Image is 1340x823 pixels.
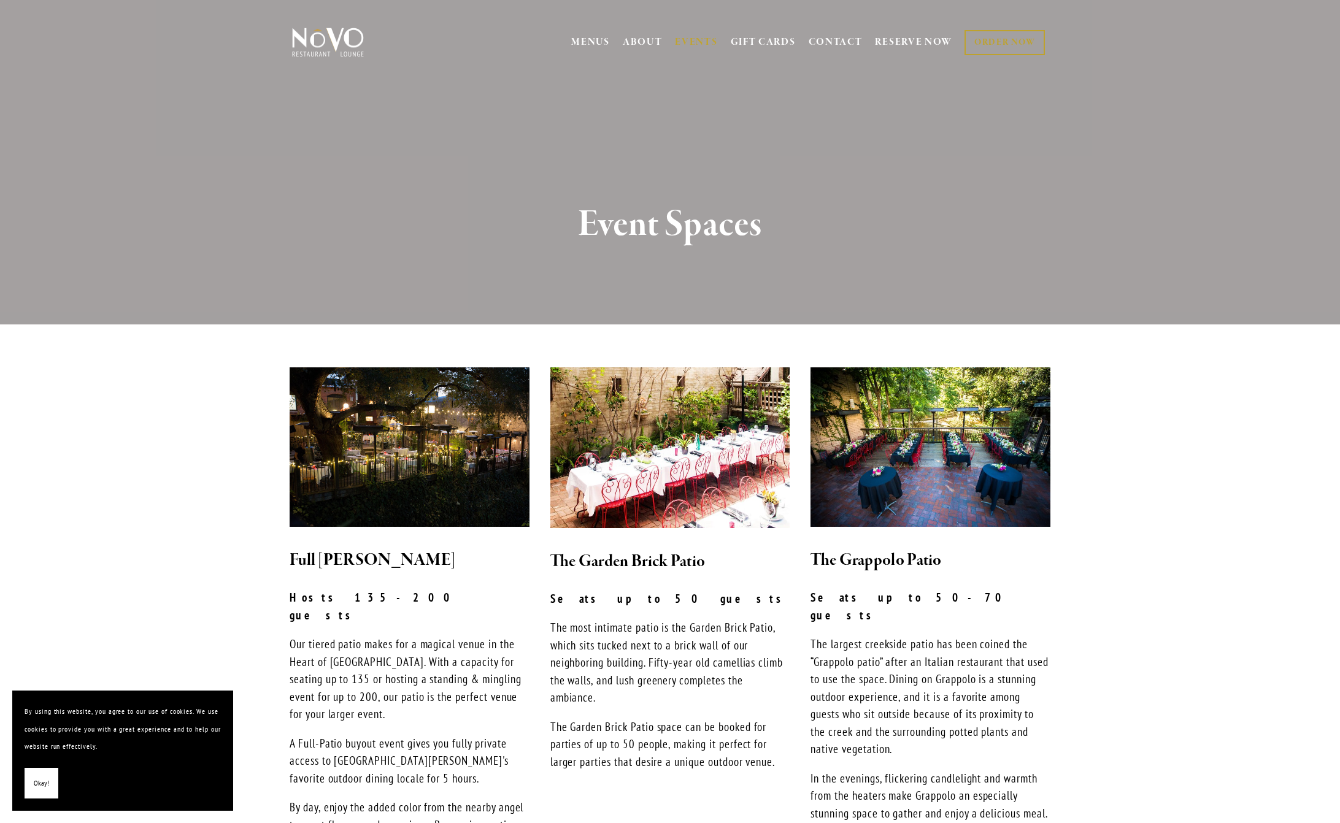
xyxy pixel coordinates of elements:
a: EVENTS [675,36,717,48]
a: CONTACT [809,31,863,54]
p: By using this website, you agree to our use of cookies. We use cookies to provide you with a grea... [25,703,221,756]
a: ORDER NOW [965,30,1045,55]
strong: Hosts 135-200 guests [290,590,472,622]
img: Novo Restaurant &amp; Lounge [290,27,366,58]
h2: The Grappolo Patio [811,548,1050,573]
span: Okay! [34,775,49,792]
strong: Seats up to 50 guests [550,591,789,606]
a: GIFT CARDS [731,31,796,54]
p: The largest creekside patio has been coined the “Grappolo patio” after an Italian restaurant that... [811,635,1050,758]
p: Our tiered patio makes for a magical venue in the Heart of [GEOGRAPHIC_DATA]. With a capacity for... [290,635,529,723]
a: RESERVE NOW [875,31,952,54]
section: Cookie banner [12,691,233,811]
img: Our Grappolo Patio seats 50 to 70 guests. [811,367,1050,527]
a: MENUS [571,36,610,48]
p: The most intimate patio is the Garden Brick Patio, which sits tucked next to a brick wall of our ... [550,619,790,706]
img: novo-restaurant-lounge-patio-33_v2.jpg [290,367,529,527]
a: ABOUT [623,36,663,48]
h2: Full [PERSON_NAME] [290,548,529,573]
img: bricks.jpg [550,367,790,528]
strong: Event Spaces [578,201,763,248]
p: The Garden Brick Patio space can be booked for parties of up to 50 people, making it perfect for ... [550,718,790,771]
strong: Seats up to 50-70 guests [811,590,1023,622]
h2: The Garden Brick Patio [550,549,790,575]
button: Okay! [25,768,58,799]
p: A Full-Patio buyout event gives you fully private access to [GEOGRAPHIC_DATA][PERSON_NAME]'s favo... [290,735,529,787]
